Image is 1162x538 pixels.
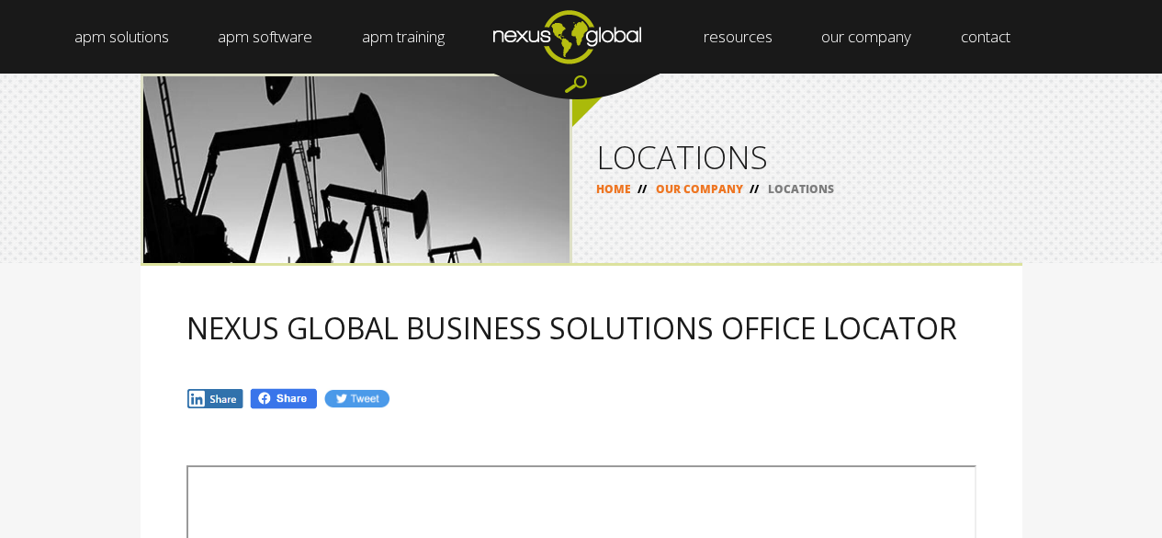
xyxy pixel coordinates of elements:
[743,181,765,197] span: //
[186,388,245,409] img: In.jpg
[323,388,389,409] img: Tw.jpg
[596,181,631,197] a: HOME
[596,141,998,173] h1: LOCATIONS
[631,181,653,197] span: //
[249,387,319,410] img: Fb.png
[186,312,976,344] h2: NEXUS GLOBAL BUSINESS SOLUTIONS OFFICE LOCATOR
[656,181,743,197] a: OUR COMPANY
